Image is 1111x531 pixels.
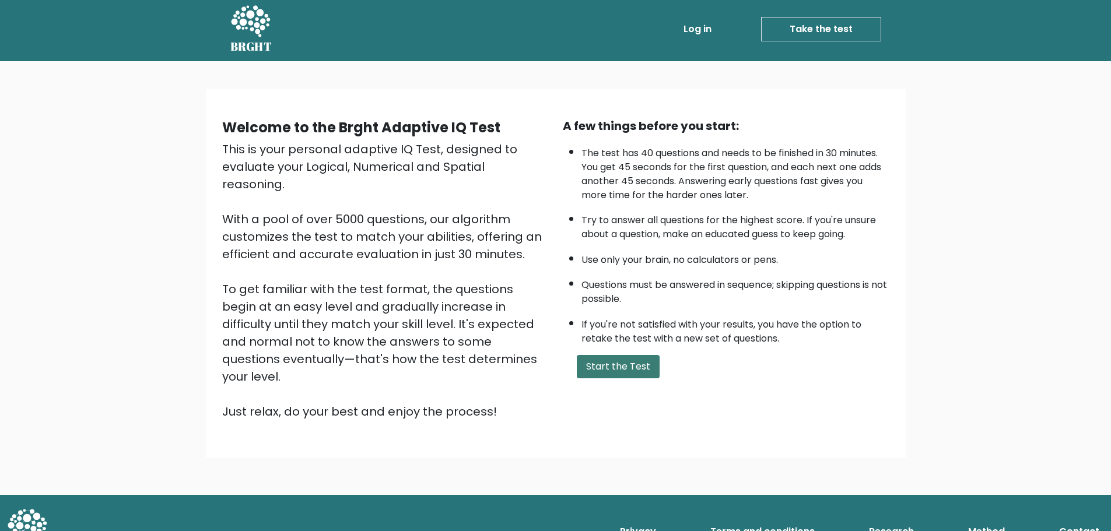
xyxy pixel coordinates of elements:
[581,208,889,241] li: Try to answer all questions for the highest score. If you're unsure about a question, make an edu...
[679,17,716,41] a: Log in
[581,247,889,267] li: Use only your brain, no calculators or pens.
[581,140,889,202] li: The test has 40 questions and needs to be finished in 30 minutes. You get 45 seconds for the firs...
[222,140,549,420] div: This is your personal adaptive IQ Test, designed to evaluate your Logical, Numerical and Spatial ...
[577,355,660,378] button: Start the Test
[563,117,889,135] div: A few things before you start:
[230,2,272,57] a: BRGHT
[222,118,500,137] b: Welcome to the Brght Adaptive IQ Test
[761,17,881,41] a: Take the test
[581,312,889,346] li: If you're not satisfied with your results, you have the option to retake the test with a new set ...
[230,40,272,54] h5: BRGHT
[581,272,889,306] li: Questions must be answered in sequence; skipping questions is not possible.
